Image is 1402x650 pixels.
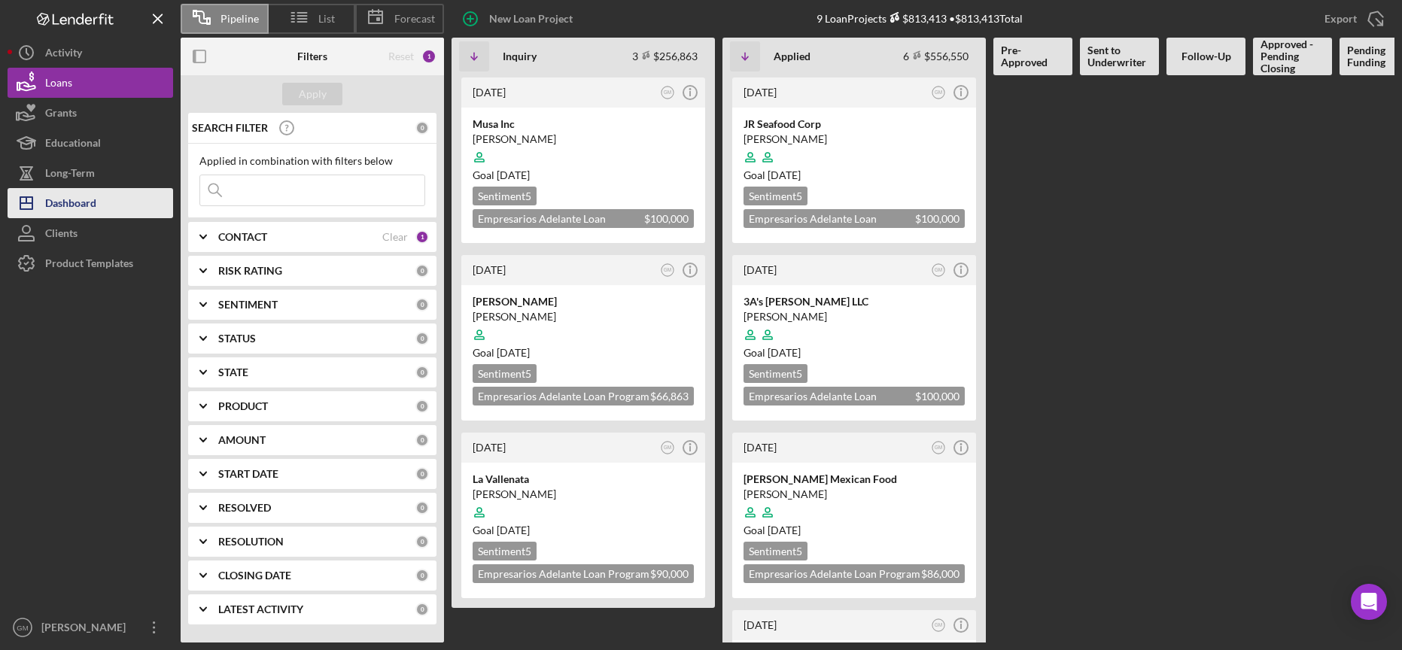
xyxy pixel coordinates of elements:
button: GM [658,83,678,103]
div: 0 [415,332,429,345]
b: Inquiry [503,50,537,62]
div: Reset [388,50,414,62]
div: Sentiment 5 [473,364,537,383]
span: List [318,13,335,25]
div: Sentiment 5 [473,187,537,205]
time: 2025-07-25 02:09 [744,263,777,276]
div: [PERSON_NAME] [473,487,694,502]
button: Loans [8,68,173,98]
a: [DATE]GM3A's [PERSON_NAME] LLC[PERSON_NAME]Goal [DATE]Sentiment5Empresarios Adelante Loan Program... [730,253,978,423]
div: 0 [415,433,429,447]
button: GM [658,260,678,281]
button: GM [929,260,949,281]
b: Filters [297,50,327,62]
div: Dashboard [45,188,96,222]
span: Goal [744,169,801,181]
div: Sentiment 5 [744,187,807,205]
b: Follow-Up [1182,50,1231,62]
div: Loans [45,68,72,102]
button: GM[PERSON_NAME] [8,612,173,642]
time: 04/12/2025 [768,524,801,536]
div: 0 [415,535,429,548]
button: Grants [8,98,173,128]
div: Empresarios Adelante Loan Program (Spanish) 2.0 [744,209,965,228]
button: Clients [8,218,173,248]
a: [DATE]GMMusa Inc[PERSON_NAME]Goal [DATE]Sentiment5Empresarios Adelante Loan Program (English) 2.0... [459,75,707,245]
text: GM [935,267,942,272]
div: Grants [45,98,77,132]
div: [PERSON_NAME] Mexican Food [744,472,965,487]
text: GM [664,445,671,450]
div: 1 [421,49,436,64]
div: [PERSON_NAME] [744,309,965,324]
div: Empresarios Adelante Loan Program (English) 2.0 [473,564,694,583]
div: Activity [45,38,82,71]
time: 2025-08-08 15:22 [473,263,506,276]
div: 0 [415,501,429,515]
div: Empresarios Adelante Loan Program (English) 2.0 [744,387,965,405]
b: RESOLUTION [218,536,284,548]
span: Goal [744,524,801,536]
text: GM [17,624,28,632]
time: 09/20/2025 [497,346,530,359]
div: Long-Term [45,158,95,192]
a: Educational [8,128,173,158]
b: SEARCH FILTER [192,122,268,134]
div: 0 [415,399,429,413]
b: START DATE [218,468,278,480]
b: Pre-Approved [1001,44,1065,68]
span: $100,000 [915,212,960,225]
div: Applied in combination with filters below [199,155,425,167]
button: Dashboard [8,188,173,218]
a: [DATE]GMLa Vallenata[PERSON_NAME]Goal [DATE]Sentiment5Empresarios Adelante Loan Program (English)... [459,430,707,600]
div: 6 $556,550 [903,50,969,62]
div: [PERSON_NAME] [744,132,965,147]
div: Educational [45,128,101,162]
b: PRODUCT [218,400,268,412]
text: GM [935,90,942,95]
time: 08/24/2025 [497,524,530,536]
div: [PERSON_NAME] [38,612,135,646]
a: [DATE]GM[PERSON_NAME] Mexican Food[PERSON_NAME]Goal [DATE]Sentiment5Empresarios Adelante Loan Pro... [730,430,978,600]
b: SENTIMENT [218,299,278,311]
div: Musa Inc [473,117,694,132]
div: [PERSON_NAME] [473,294,694,309]
time: 09/07/2025 [768,346,801,359]
span: Pipeline [220,13,259,25]
span: $100,000 [915,390,960,402]
span: $86,000 [921,567,960,580]
b: CONTACT [218,231,267,243]
div: JR Seafood Corp [744,117,965,132]
div: 0 [415,298,429,311]
time: 2025-07-23 01:10 [744,441,777,454]
div: 0 [415,366,429,379]
div: [PERSON_NAME] [473,309,694,324]
div: Product Templates [45,248,133,282]
span: Goal [473,524,530,536]
div: Export [1324,4,1357,34]
div: 3 $256,863 [632,50,698,62]
b: STATUS [218,333,256,345]
div: 0 [415,569,429,582]
span: $100,000 [644,212,689,225]
div: Open Intercom Messenger [1351,584,1387,620]
span: Goal [473,169,530,181]
text: GM [664,90,671,95]
button: Product Templates [8,248,173,278]
span: $90,000 [650,567,689,580]
b: RESOLVED [218,502,271,514]
time: 08/25/2025 [768,169,801,181]
div: [PERSON_NAME] [473,132,694,147]
div: 0 [415,603,429,616]
span: Forecast [394,13,435,25]
b: Applied [774,50,810,62]
div: $813,413 [887,12,947,25]
a: Long-Term [8,158,173,188]
a: [DATE]GM[PERSON_NAME][PERSON_NAME]Goal [DATE]Sentiment5Empresarios Adelante Loan Program (English... [459,253,707,423]
div: Empresarios Adelante Loan Program (English) 2.0 [744,564,965,583]
div: 0 [415,264,429,278]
